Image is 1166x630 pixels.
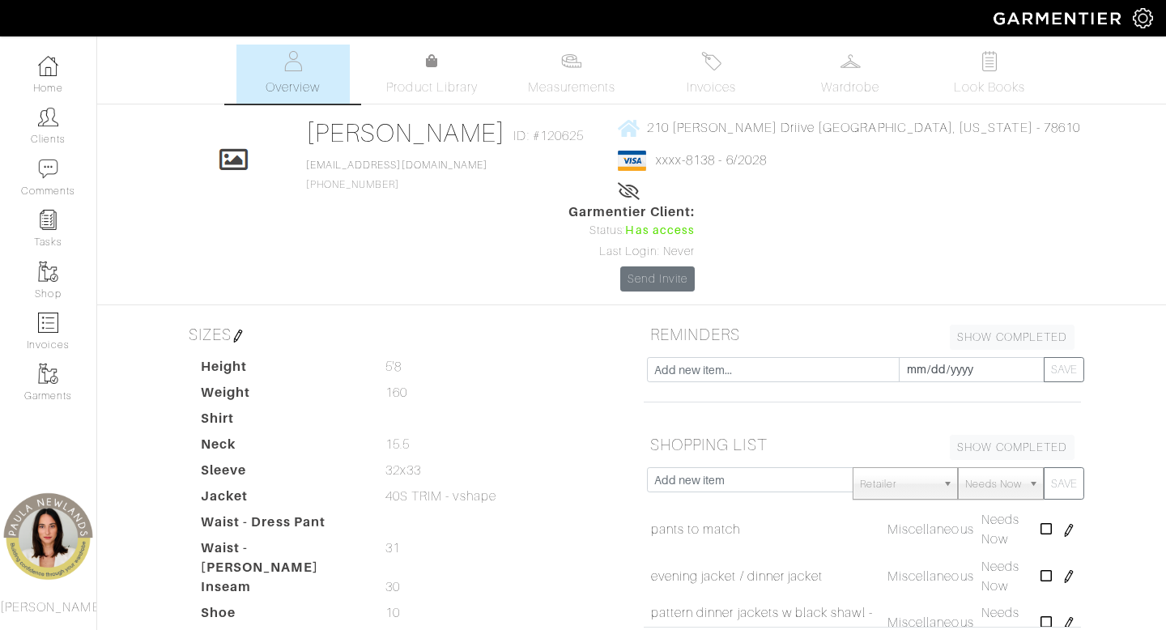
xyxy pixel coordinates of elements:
dt: Inseam [189,577,373,603]
img: reminder-icon-8004d30b9f0a5d33ae49ab947aed9ed385cf756f9e5892f1edd6e32f2345188e.png [38,210,58,230]
span: Overview [266,78,320,97]
img: dashboard-icon-dbcd8f5a0b271acd01030246c82b418ddd0df26cd7fceb0bd07c9910d44c42f6.png [38,56,58,76]
span: Wardrobe [821,78,879,97]
a: Invoices [654,45,768,104]
a: Look Books [933,45,1046,104]
a: Send Invite [620,266,695,292]
img: pen-cf24a1663064a2ec1b9c1bd2387e9de7a2fa800b781884d57f21acf72779bad2.png [1062,617,1075,630]
img: visa-934b35602734be37eb7d5d7e5dbcd2044c359bf20a24dc3361ca3fa54326a8a7.png [618,151,646,171]
a: SHOW COMPLETED [950,325,1075,350]
span: 32x33 [385,461,421,480]
a: 210 [PERSON_NAME] Driive [GEOGRAPHIC_DATA], [US_STATE] - 78610 [618,117,1080,138]
span: Needs Now [981,513,1019,547]
img: garments-icon-b7da505a4dc4fd61783c78ac3ca0ef83fa9d6f193b1c9dc38574b1d14d53ca28.png [38,262,58,282]
a: Measurements [515,45,629,104]
img: pen-cf24a1663064a2ec1b9c1bd2387e9de7a2fa800b781884d57f21acf72779bad2.png [1062,524,1075,537]
span: [PHONE_NUMBER] [306,160,487,190]
span: 160 [385,383,407,402]
a: Product Library [376,52,489,97]
a: SHOW COMPLETED [950,435,1075,460]
img: garments-icon-b7da505a4dc4fd61783c78ac3ca0ef83fa9d6f193b1c9dc38574b1d14d53ca28.png [38,364,58,384]
input: Add new item [647,467,853,492]
dt: Shoe [189,603,373,629]
button: SAVE [1044,357,1084,382]
span: 210 [PERSON_NAME] Driive [GEOGRAPHIC_DATA], [US_STATE] - 78610 [647,121,1080,135]
a: [PERSON_NAME] [306,118,506,147]
a: Wardrobe [794,45,907,104]
img: garmentier-logo-header-white-b43fb05a5012e4ada735d5af1a66efaba907eab6374d6393d1fbf88cb4ef424d.png [985,4,1133,32]
img: gear-icon-white-bd11855cb880d31180b6d7d6211b90ccbf57a29d726f0c71d8c61bd08dd39cc2.png [1133,8,1153,28]
dt: Waist - Dress Pant [189,513,373,538]
span: 31 [385,538,400,558]
span: Needs Now [981,560,1019,594]
span: 15.5 [385,435,410,454]
span: 30 [385,577,400,597]
span: Product Library [386,78,478,97]
img: orders-icon-0abe47150d42831381b5fb84f609e132dff9fe21cb692f30cb5eec754e2cba89.png [38,313,58,333]
span: Retailer [860,468,936,500]
span: Garmentier Client: [568,202,695,222]
span: Invoices [687,78,736,97]
h5: REMINDERS [644,318,1081,351]
img: wardrobe-487a4870c1b7c33e795ec22d11cfc2ed9d08956e64fb3008fe2437562e282088.svg [840,51,861,71]
a: pants to match [651,520,741,539]
dt: Weight [189,383,373,409]
span: 10 [385,603,400,623]
a: evening jacket / dinner jacket [651,567,823,586]
img: todo-9ac3debb85659649dc8f770b8b6100bb5dab4b48dedcbae339e5042a72dfd3cc.svg [980,51,1000,71]
img: pen-cf24a1663064a2ec1b9c1bd2387e9de7a2fa800b781884d57f21acf72779bad2.png [232,330,245,343]
span: Miscellaneous [887,522,974,537]
h5: SHOPPING LIST [644,428,1081,461]
a: Overview [236,45,350,104]
span: ID: #120625 [513,126,584,146]
dt: Sleeve [189,461,373,487]
img: clients-icon-6bae9207a08558b7cb47a8932f037763ab4055f8c8b6bfacd5dc20c3e0201464.png [38,107,58,127]
span: Miscellaneous [887,615,974,630]
input: Add new item... [647,357,900,382]
dt: Height [189,357,373,383]
dt: Jacket [189,487,373,513]
a: xxxx-8138 - 6/2028 [656,153,767,168]
span: Needs Now [965,468,1022,500]
img: orders-27d20c2124de7fd6de4e0e44c1d41de31381a507db9b33961299e4e07d508b8c.svg [701,51,721,71]
dt: Waist - [PERSON_NAME] [189,538,373,577]
div: Status: [568,222,695,240]
button: SAVE [1044,467,1084,500]
span: Look Books [954,78,1026,97]
img: comment-icon-a0a6a9ef722e966f86d9cbdc48e553b5cf19dbc54f86b18d962a5391bc8f6eb6.png [38,159,58,179]
span: Measurements [528,78,616,97]
h5: SIZES [182,318,619,351]
dt: Neck [189,435,373,461]
img: basicinfo-40fd8af6dae0f16599ec9e87c0ef1c0a1fdea2edbe929e3d69a839185d80c458.svg [283,51,303,71]
img: measurements-466bbee1fd09ba9460f595b01e5d73f9e2bff037440d3c8f018324cb6cdf7a4a.svg [561,51,581,71]
div: Last Login: Never [568,243,695,261]
span: Miscellaneous [887,569,974,584]
dt: Shirt [189,409,373,435]
a: [EMAIL_ADDRESS][DOMAIN_NAME] [306,160,487,171]
span: 5'8 [385,357,402,377]
img: pen-cf24a1663064a2ec1b9c1bd2387e9de7a2fa800b781884d57f21acf72779bad2.png [1062,570,1075,583]
span: Has access [625,222,695,240]
span: 40S TRIM - vshape [385,487,496,506]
